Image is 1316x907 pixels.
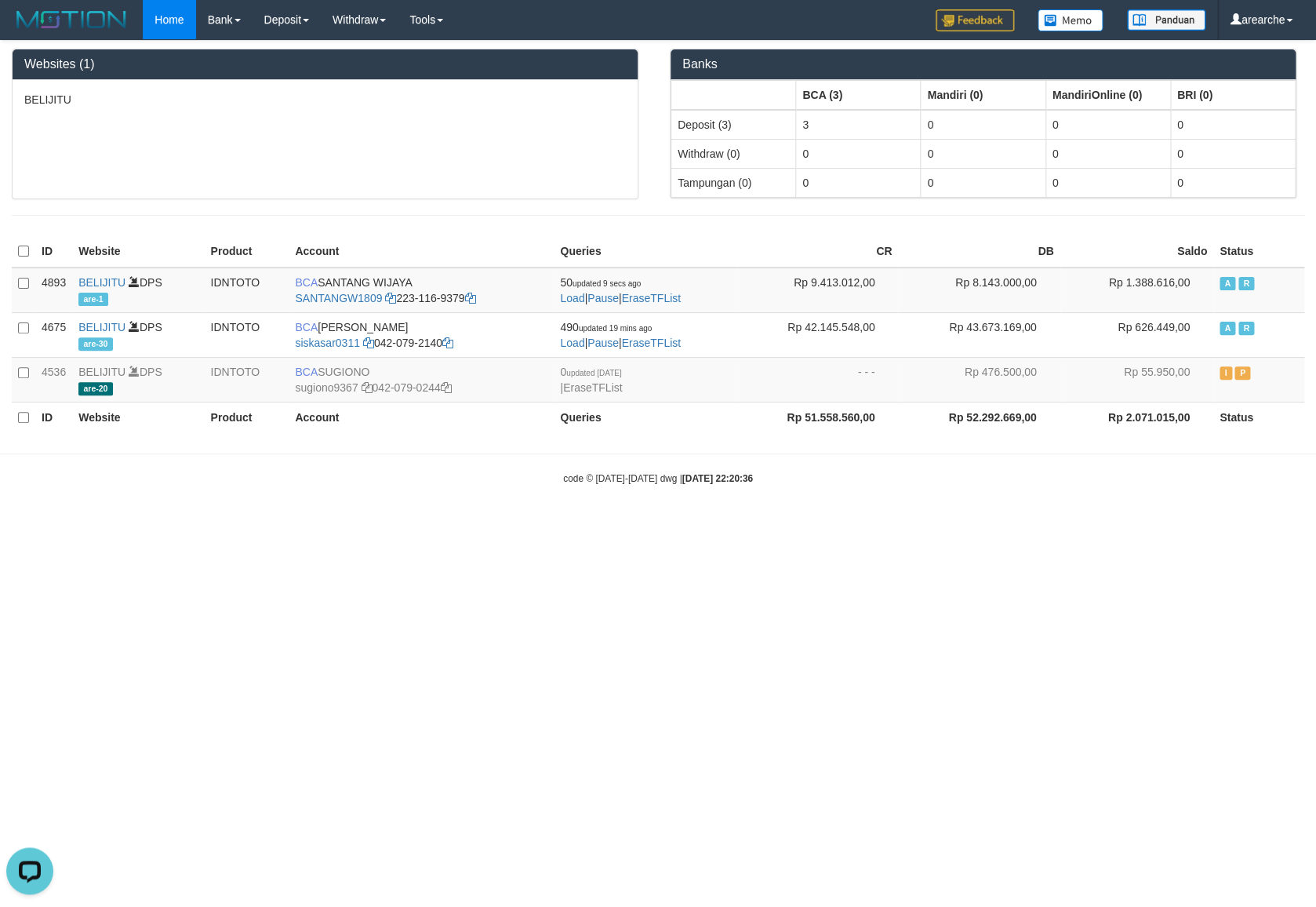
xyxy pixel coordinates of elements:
span: updated 9 secs ago [573,279,641,288]
th: Status [1213,402,1304,433]
a: EraseTFList [621,337,680,349]
span: | | [560,321,681,349]
span: Active [1220,277,1235,290]
img: MOTION_logo.png [12,8,131,31]
th: Website [72,402,204,433]
td: 3 [796,110,921,140]
td: 0 [1045,139,1170,168]
td: SUGIONO 042-079-0244 [289,357,554,402]
a: Load [560,292,584,304]
span: Active [1220,322,1235,335]
td: 4536 [35,357,72,402]
td: 4893 [35,268,72,313]
img: panduan.png [1127,9,1205,31]
td: Rp 9.413.012,00 [736,268,898,313]
a: BELIJITU [78,276,125,289]
span: | [560,366,622,394]
th: Group: activate to sort column ascending [1170,80,1295,110]
span: 490 [560,321,652,333]
a: siskasar0311 [295,337,360,349]
th: Rp 52.292.669,00 [898,402,1060,433]
span: BCA [295,321,318,333]
th: Website [72,236,204,268]
a: Copy 2231169379 to clipboard [464,292,475,304]
td: 0 [1170,168,1295,197]
td: - - - [736,357,898,402]
span: Inactive [1220,366,1232,380]
a: Copy siskasar0311 to clipboard [363,337,374,349]
span: 0 [560,366,621,378]
td: [PERSON_NAME] 042-079-2140 [289,312,554,357]
td: Deposit (3) [671,110,796,140]
a: SANTANGW1809 [295,292,382,304]
th: Account [289,402,554,433]
td: 4675 [35,312,72,357]
td: DPS [72,312,204,357]
th: Account [289,236,554,268]
th: ID [35,402,72,433]
a: Copy 0420790244 to clipboard [441,381,452,394]
img: Button%20Memo.svg [1038,9,1103,31]
td: 0 [1045,168,1170,197]
th: Group: activate to sort column ascending [796,80,921,110]
h3: Banks [682,57,1284,71]
td: Rp 43.673.169,00 [898,312,1060,357]
td: Withdraw (0) [671,139,796,168]
td: Rp 476.500,00 [898,357,1060,402]
span: 50 [560,276,641,289]
td: Rp 8.143.000,00 [898,268,1060,313]
a: Pause [587,337,619,349]
td: IDNTOTO [205,312,289,357]
span: Running [1238,277,1254,290]
td: 0 [1170,110,1295,140]
td: 0 [1170,139,1295,168]
td: 0 [921,168,1045,197]
th: Group: activate to sort column ascending [671,80,796,110]
th: Rp 51.558.560,00 [736,402,898,433]
span: are-20 [78,382,113,395]
span: updated [DATE] [566,369,621,377]
span: BCA [295,276,318,289]
span: Paused [1234,366,1250,380]
td: 0 [796,168,921,197]
td: Rp 626.449,00 [1060,312,1213,357]
th: Saldo [1060,236,1213,268]
th: ID [35,236,72,268]
a: Copy SANTANGW1809 to clipboard [385,292,396,304]
th: Rp 2.071.015,00 [1060,402,1213,433]
th: Product [205,402,289,433]
span: Running [1238,322,1254,335]
h3: Websites (1) [24,57,626,71]
th: DB [898,236,1060,268]
a: EraseTFList [563,381,622,394]
span: updated 19 mins ago [579,324,652,333]
a: EraseTFList [621,292,680,304]
span: | | [560,276,681,304]
a: Pause [587,292,619,304]
a: Load [560,337,584,349]
p: BELIJITU [24,92,626,107]
td: Rp 42.145.548,00 [736,312,898,357]
a: Copy sugiono9367 to clipboard [361,381,372,394]
small: code © [DATE]-[DATE] dwg | [563,473,753,484]
a: sugiono9367 [295,381,358,394]
th: CR [736,236,898,268]
a: BELIJITU [78,321,125,333]
img: Feedback.jpg [936,9,1014,31]
td: SANTANG WIJAYA 223-116-9379 [289,268,554,313]
strong: [DATE] 22:20:36 [682,473,753,484]
th: Group: activate to sort column ascending [921,80,1045,110]
td: DPS [72,268,204,313]
td: Rp 55.950,00 [1060,357,1213,402]
td: Tampungan (0) [671,168,796,197]
td: 0 [1045,110,1170,140]
th: Group: activate to sort column ascending [1045,80,1170,110]
td: Rp 1.388.616,00 [1060,268,1213,313]
a: BELIJITU [78,366,125,378]
td: 0 [921,110,1045,140]
a: Copy 0420792140 to clipboard [442,337,453,349]
td: DPS [72,357,204,402]
td: IDNTOTO [205,357,289,402]
td: 0 [796,139,921,168]
th: Queries [554,402,736,433]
